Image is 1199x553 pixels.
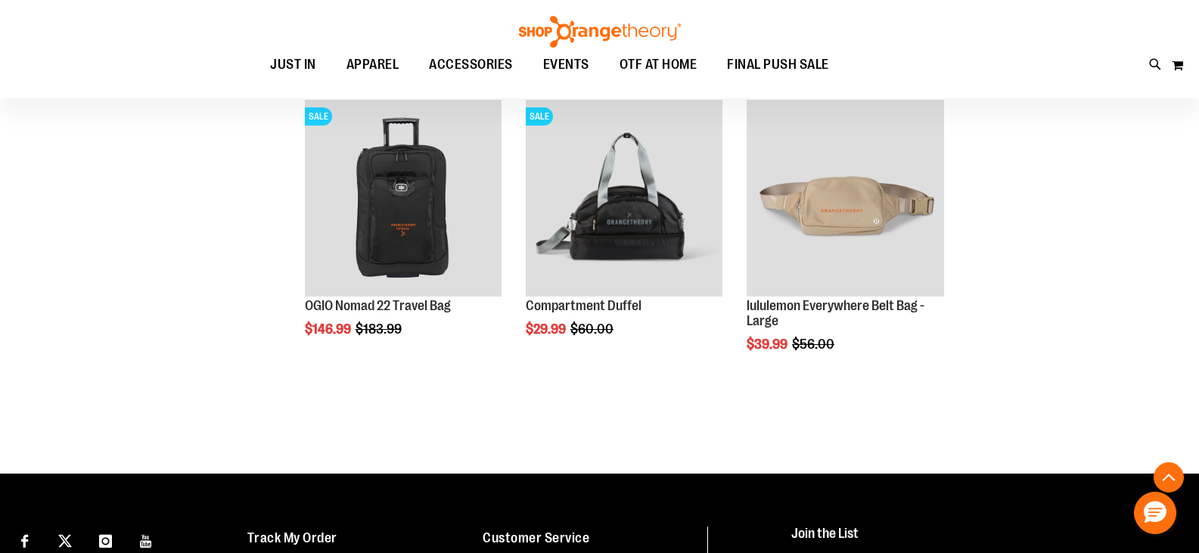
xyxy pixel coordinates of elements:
img: Shop Orangetheory [517,16,683,48]
span: $146.99 [305,322,353,337]
a: APPAREL [331,48,415,82]
a: Customer Service [483,530,589,545]
span: $56.00 [792,337,837,352]
div: product [297,92,510,375]
span: SALE [526,107,553,126]
a: JUST IN [255,48,331,82]
div: product [518,92,731,375]
a: Track My Order [247,530,337,545]
a: Visit our X page [52,527,79,553]
img: Compartment Duffel front [526,100,723,297]
span: JUST IN [270,48,316,82]
button: Back To Top [1154,462,1184,492]
a: OTF AT HOME [604,48,713,82]
a: ACCESSORIES [414,48,528,82]
a: Product image for OGIO Nomad 22 Travel BagSALE [305,100,502,300]
a: Visit our Facebook page [11,527,38,553]
button: Hello, have a question? Let’s chat. [1134,492,1176,534]
span: $60.00 [570,322,616,337]
a: Visit our Youtube page [133,527,160,553]
span: APPAREL [346,48,399,82]
a: Compartment Duffel front SALE [526,100,723,300]
span: ACCESSORIES [429,48,513,82]
a: Visit our Instagram page [92,527,119,553]
a: EVENTS [528,48,604,82]
span: FINAL PUSH SALE [727,48,829,82]
a: Product image for lululemon Everywhere Belt Bag Large [747,100,944,300]
a: FINAL PUSH SALE [712,48,844,82]
span: SALE [305,107,332,126]
div: product [739,92,952,390]
span: EVENTS [543,48,589,82]
a: lululemon Everywhere Belt Bag - Large [747,298,924,328]
a: OGIO Nomad 22 Travel Bag [305,298,451,313]
img: Product image for lululemon Everywhere Belt Bag Large [747,100,944,297]
span: OTF AT HOME [620,48,697,82]
a: Compartment Duffel [526,298,641,313]
span: $183.99 [356,322,404,337]
span: $39.99 [747,337,790,352]
img: Product image for OGIO Nomad 22 Travel Bag [305,100,502,297]
span: $29.99 [526,322,568,337]
img: Twitter [58,534,72,548]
